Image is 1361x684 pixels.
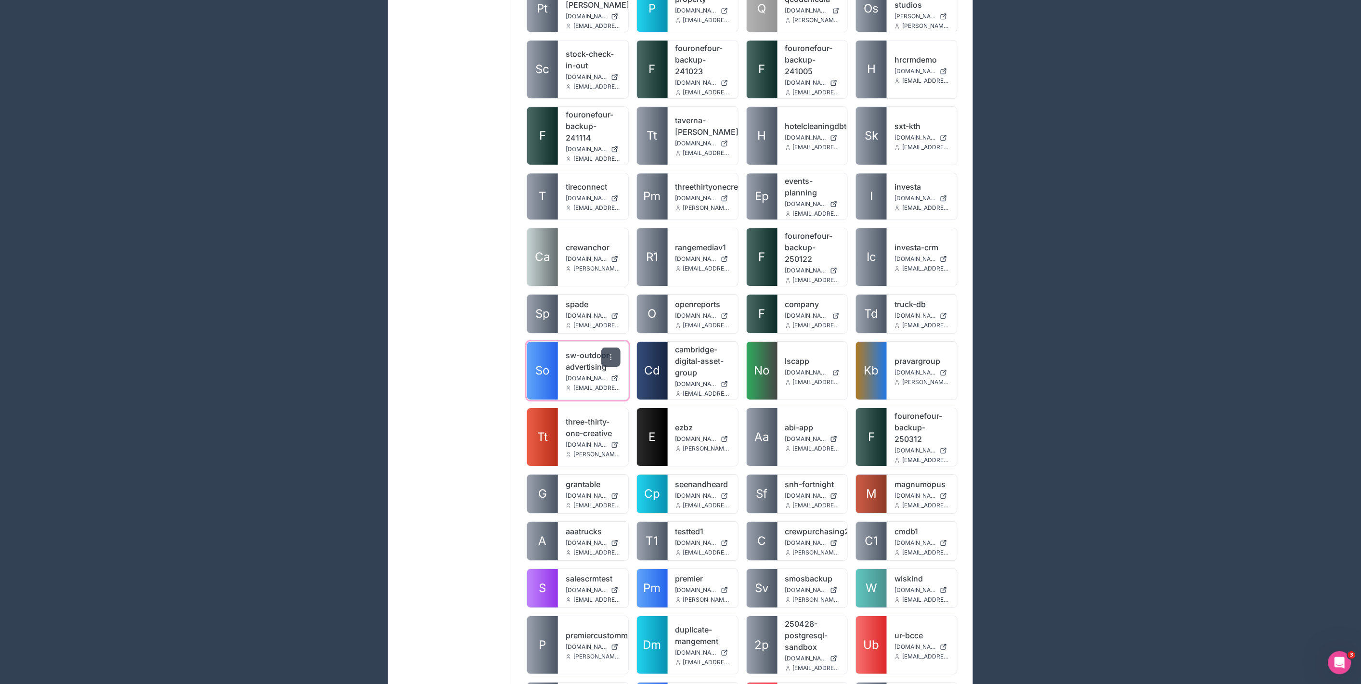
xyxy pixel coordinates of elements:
a: [DOMAIN_NAME] [894,586,949,594]
a: Tt [637,107,668,165]
a: Sc [527,40,558,98]
a: [DOMAIN_NAME] [675,492,730,500]
span: [DOMAIN_NAME] [785,312,829,320]
span: [EMAIL_ADDRESS][DOMAIN_NAME] [902,265,949,272]
span: [EMAIL_ADDRESS][DOMAIN_NAME] [793,664,840,672]
a: R1 [637,228,668,286]
a: F [527,107,558,165]
a: [DOMAIN_NAME] [894,67,949,75]
span: So [536,363,550,378]
span: [EMAIL_ADDRESS][DOMAIN_NAME] [902,322,949,329]
a: [DOMAIN_NAME] [566,539,621,547]
a: wiskind [894,573,949,584]
span: [DOMAIN_NAME] [894,312,936,320]
span: Ub [864,637,880,653]
a: abi-app [785,422,840,433]
a: [DOMAIN_NAME] [675,586,730,594]
a: [DOMAIN_NAME] [785,134,840,142]
a: openreports [675,298,730,310]
span: A [539,533,547,549]
a: Ca [527,228,558,286]
span: [DOMAIN_NAME] [566,145,607,153]
span: [DOMAIN_NAME] [675,492,717,500]
a: Sv [747,569,778,607]
span: [PERSON_NAME][EMAIL_ADDRESS][DOMAIN_NAME] [683,596,730,604]
span: Sp [535,306,550,322]
a: [DOMAIN_NAME] [894,134,949,142]
span: [EMAIL_ADDRESS][DOMAIN_NAME] [573,502,621,509]
a: Ub [856,616,887,674]
a: [DOMAIN_NAME] [785,655,840,662]
a: smosbackup [785,573,840,584]
span: [DOMAIN_NAME] [675,255,717,263]
a: [DOMAIN_NAME] [785,492,840,500]
a: P [527,616,558,674]
a: [DOMAIN_NAME] [675,312,730,320]
span: Pt [537,1,548,16]
a: Sp [527,295,558,333]
span: [DOMAIN_NAME] [785,492,827,500]
span: [DOMAIN_NAME] [785,200,827,208]
a: company [785,298,840,310]
span: [EMAIL_ADDRESS][DOMAIN_NAME] [573,204,621,212]
span: [DOMAIN_NAME] [566,643,607,651]
a: F [747,295,778,333]
span: T [539,189,546,204]
span: [PERSON_NAME][EMAIL_ADDRESS][DOMAIN_NAME] [683,204,730,212]
a: magnumopus [894,478,949,490]
a: Sf [747,475,778,513]
span: [EMAIL_ADDRESS][DOMAIN_NAME] [573,22,621,30]
span: [PERSON_NAME][EMAIL_ADDRESS][DOMAIN_NAME] [793,16,840,24]
span: [DOMAIN_NAME] [785,435,827,443]
a: [DOMAIN_NAME] [566,374,621,382]
a: G [527,475,558,513]
span: Ep [755,189,769,204]
span: [DOMAIN_NAME] [894,539,936,547]
a: premier [675,573,730,584]
span: [EMAIL_ADDRESS][DOMAIN_NAME] [902,456,949,464]
a: O [637,295,668,333]
a: taverna-[PERSON_NAME] [675,115,730,138]
span: S [539,581,546,596]
span: T1 [646,533,659,549]
span: Pm [644,189,661,204]
a: duplicate-mangement [675,624,730,647]
span: [EMAIL_ADDRESS][DOMAIN_NAME] [902,549,949,556]
a: W [856,569,887,607]
span: [DOMAIN_NAME] [894,134,936,142]
span: [DOMAIN_NAME] [675,586,717,594]
span: [DOMAIN_NAME] [894,492,936,500]
span: [EMAIL_ADDRESS][DOMAIN_NAME] [793,276,840,284]
a: salescrmtest [566,573,621,584]
span: [EMAIL_ADDRESS][DOMAIN_NAME] [793,322,840,329]
a: [DOMAIN_NAME] [894,492,949,500]
span: C [758,533,766,549]
span: [DOMAIN_NAME] [894,369,936,376]
span: Pm [644,581,661,596]
span: [PERSON_NAME][EMAIL_ADDRESS][PERSON_NAME][DOMAIN_NAME] [573,265,621,272]
a: Pm [637,173,668,219]
span: [DOMAIN_NAME] [566,492,607,500]
a: F [747,40,778,98]
a: snh-fortnight [785,478,840,490]
a: [DOMAIN_NAME][PERSON_NAME] [566,13,621,20]
span: [EMAIL_ADDRESS][DOMAIN_NAME] [683,390,730,398]
a: [DOMAIN_NAME] [566,145,621,153]
a: ur-bcce [894,630,949,641]
span: G [538,486,547,502]
a: H [856,40,887,98]
span: [DOMAIN_NAME] [675,7,717,14]
span: [EMAIL_ADDRESS][DOMAIN_NAME] [793,502,840,509]
a: A [527,522,558,560]
span: Sv [755,581,769,596]
span: [EMAIL_ADDRESS][DOMAIN_NAME] [683,549,730,556]
span: [EMAIL_ADDRESS][DOMAIN_NAME] [573,549,621,556]
a: [DOMAIN_NAME][PERSON_NAME] [675,140,730,147]
span: [PERSON_NAME][EMAIL_ADDRESS][DOMAIN_NAME] [573,653,621,660]
span: Sk [865,128,878,143]
a: spade [566,298,621,310]
span: [DOMAIN_NAME] [566,374,607,382]
a: I [856,173,887,219]
a: [DOMAIN_NAME] [675,79,730,87]
span: M [866,486,877,502]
